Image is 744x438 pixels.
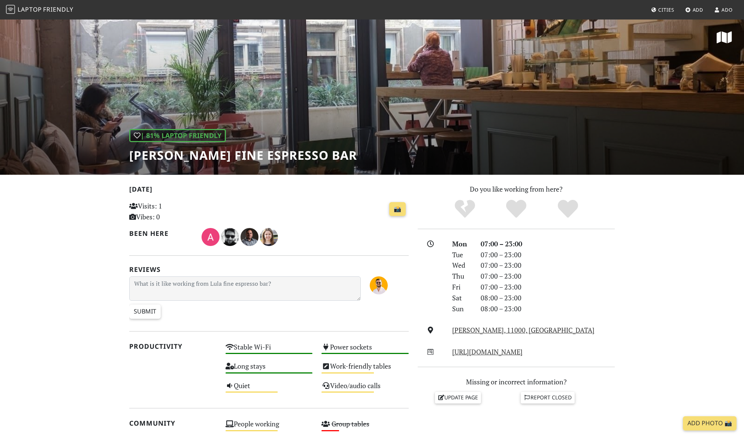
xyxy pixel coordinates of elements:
[18,5,42,13] span: Laptop
[435,392,481,403] a: Update page
[241,232,260,241] span: Aleksandar Lazarević
[221,418,317,437] div: People working
[476,282,619,292] div: 07:00 – 23:00
[521,392,575,403] a: Report closed
[317,379,413,399] div: Video/audio calls
[6,3,73,16] a: LaptopFriendly LaptopFriendly
[476,249,619,260] div: 07:00 – 23:00
[332,419,369,428] s: Group tables
[452,347,523,356] a: [URL][DOMAIN_NAME]
[129,201,217,222] p: Visits: 1 Vibes: 0
[129,185,409,196] h2: [DATE]
[389,202,406,216] a: 📸
[476,292,619,303] div: 08:00 – 23:00
[221,341,317,360] div: Stable Wi-Fi
[418,184,615,195] p: Do you like working from here?
[202,232,221,241] span: Aleksandar Brajkovic
[129,148,357,162] h1: [PERSON_NAME] fine espresso bar
[448,303,476,314] div: Sun
[6,5,15,14] img: LaptopFriendly
[448,282,476,292] div: Fri
[129,265,409,273] h2: Reviews
[476,303,619,314] div: 08:00 – 23:00
[43,5,73,13] span: Friendly
[452,325,595,334] a: [PERSON_NAME], 11000, [GEOGRAPHIC_DATA]
[129,342,217,350] h2: Productivity
[476,260,619,271] div: 07:00 – 23:00
[448,260,476,271] div: Wed
[418,376,615,387] p: Missing or incorrect information?
[682,3,707,16] a: Add
[542,199,594,219] div: Definitely!
[476,238,619,249] div: 07:00 – 23:00
[202,228,220,246] img: 1095-aleksandar.jpg
[317,341,413,360] div: Power sockets
[476,271,619,282] div: 07:00 – 23:00
[129,304,161,319] input: Submit
[129,419,217,427] h2: Community
[370,276,388,294] img: 6837-ado.jpg
[448,292,476,303] div: Sat
[221,232,241,241] span: Aleksandar Lazarevic
[448,238,476,249] div: Mon
[260,228,278,246] img: 1033-ivana.jpg
[711,3,736,16] a: Ado
[241,228,258,246] img: 1484760781-aleksandar-lazarevic.jpg
[221,379,317,399] div: Quiet
[129,229,193,237] h2: Been here
[317,360,413,379] div: Work-friendly tables
[658,6,674,13] span: Cities
[648,3,677,16] a: Cities
[260,232,278,241] span: Ivana Rilak
[129,129,226,142] div: | 81% Laptop Friendly
[693,6,704,13] span: Add
[448,271,476,282] div: Thu
[683,416,737,430] a: Add Photo 📸
[221,360,317,379] div: Long stays
[448,249,476,260] div: Tue
[490,199,542,219] div: Yes
[439,199,491,219] div: No
[221,228,239,246] img: 1547-aleksandar.jpg
[722,6,733,13] span: Ado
